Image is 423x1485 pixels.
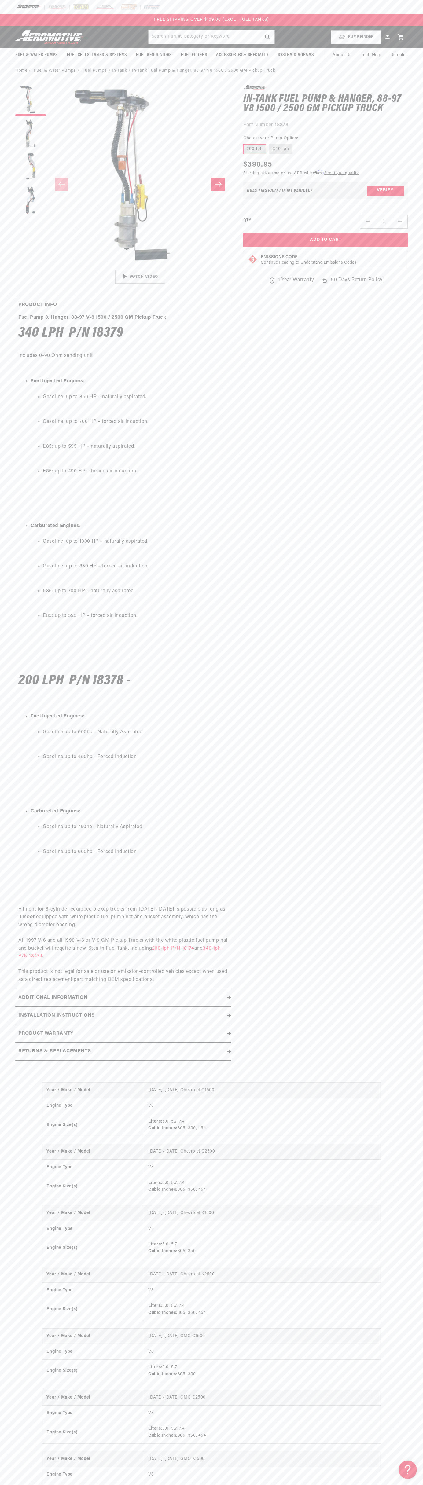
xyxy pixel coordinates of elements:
li: Gasoline: up to 1000 HP – naturally aspirated. [43,538,228,546]
th: Year / Make / Model [42,1267,144,1282]
th: Year / Make / Model [42,1329,144,1344]
summary: Fuel Filters [176,48,211,62]
li: Gasoline up to 450hp - Forced Induction [43,753,228,761]
h2: Additional information [18,994,87,1002]
strong: Liters: [148,1181,162,1185]
td: [DATE]-[DATE] GMC C2500 [144,1390,381,1406]
strong: Cubic Inches: [148,1433,178,1438]
h2: Product Info [18,301,57,309]
strong: Fuel Injected Engines [31,379,83,383]
button: Load image 4 in gallery view [15,186,46,216]
h4: 340 LPH P/N 18379 [18,327,228,339]
summary: Product warranty [15,1025,231,1043]
summary: Fuel Cells, Tanks & Systems [62,48,131,62]
span: Fuel Cells, Tanks & Systems [67,52,127,58]
td: 5.0, 5.7, 7.4 305, 350, 454 [144,1114,381,1136]
span: About Us [333,53,352,57]
summary: Accessories & Specialty [211,48,273,62]
strong: Cubic Inches: [148,1187,178,1192]
legend: Choose your Pump Option: [243,135,299,141]
td: [DATE]-[DATE] GMC K1500 [144,1451,381,1467]
p: Fitment for 6-cylinder equipped pickup trucks from [DATE]-[DATE] is possible as long as it is equ... [18,890,228,984]
summary: Tech Help [356,48,386,63]
td: [DATE]-[DATE] Chevrolet C1500 [144,1083,381,1098]
strong: Liters: [148,1303,162,1308]
nav: breadcrumbs [15,68,408,74]
h2: Installation Instructions [18,1012,95,1020]
a: Home [15,68,27,74]
strong: Cubic Inches: [148,1372,178,1377]
img: Emissions code [248,255,258,264]
div: Part Number: [243,121,408,129]
span: 1 Year Warranty [278,276,314,284]
span: Accessories & Specialty [216,52,269,58]
strong: Liters: [148,1365,162,1369]
li: Gasoline: up to 700 HP – forced air induction. [43,418,228,426]
label: 200 lph [243,144,266,154]
button: Load image 2 in gallery view [15,119,46,149]
p: Includes 0-90 Ohm sending unit [18,344,228,360]
li: : [31,522,228,645]
li: Gasoline up to 600hp - Naturally Aspirated [43,728,228,736]
th: Engine Type [42,1406,144,1421]
td: V8 [144,1467,381,1483]
th: Year / Make / Model [42,1083,144,1098]
span: $36 [265,171,272,175]
th: Engine Type [42,1282,144,1298]
p: Continue Reading to Understand Emissions Codes [261,260,356,266]
button: PUMP FINDER [331,30,381,44]
span: 90 Days Return Policy [331,276,383,290]
media-gallery: Gallery Viewer [15,85,231,284]
strong: Liters: [148,1242,162,1247]
h4: 200 LPH P/N 18378 - [18,674,228,687]
summary: Installation Instructions [15,1007,231,1025]
span: Affirm [313,170,323,174]
td: V8 [144,1160,381,1175]
button: search button [261,30,274,44]
li: E85: up to 595 HP – forced air induction. [43,612,228,620]
a: Fuel Pumps [83,68,107,74]
li: E85: up to 595 HP – naturally aspirated. [43,443,228,451]
th: Engine Type [42,1160,144,1175]
td: 5.0, 5.7 305, 350 [144,1360,381,1382]
th: Engine Type [42,1221,144,1237]
strong: Emissions Code [261,255,298,259]
strong: Carbureted Engines [31,523,79,528]
th: Engine Size(s) [42,1114,144,1136]
th: Engine Type [42,1467,144,1483]
td: 5.0, 5.7, 7.4 305, 350, 454 [144,1421,381,1443]
button: Slide left [55,178,68,191]
summary: Fuel & Water Pumps [11,48,62,62]
span: $390.95 [243,159,272,170]
strong: Carbureted Engines: [31,809,81,814]
button: Emissions CodeContinue Reading to Understand Emissions Codes [261,255,356,266]
strong: 18378 [275,123,288,127]
h1: In-Tank Fuel Pump & Hanger, 88-97 V8 1500 / 2500 GM Pickup Truck [243,94,408,114]
summary: Rebuilds [386,48,413,63]
th: Engine Type [42,1098,144,1114]
span: Fuel & Water Pumps [15,52,58,58]
td: V8 [144,1098,381,1114]
input: Search by Part Number, Category or Keyword [149,30,275,44]
strong: Liters: [148,1426,162,1431]
th: Year / Make / Model [42,1451,144,1467]
label: QTY [243,218,251,223]
span: Rebuilds [390,52,408,59]
td: V8 [144,1221,381,1237]
th: Engine Size(s) [42,1360,144,1382]
a: About Us [328,48,356,63]
span: Fuel Regulators [136,52,172,58]
th: Engine Type [42,1344,144,1359]
td: 5.0, 5.7 305, 350 [144,1237,381,1259]
td: [DATE]-[DATE] Chevrolet K1500 [144,1205,381,1221]
p: Starting at /mo or 0% APR with . [243,170,359,176]
button: Load image 3 in gallery view [15,152,46,183]
li: E85: up to 490 HP – forced air induction. [43,468,228,475]
button: Load image 1 in gallery view [15,85,46,116]
summary: Returns & replacements [15,1043,231,1060]
td: V8 [144,1282,381,1298]
a: 90 Days Return Policy [321,276,383,290]
a: Fuel & Water Pumps [34,68,76,74]
td: 5.0, 5.7, 7.4 305, 350, 454 [144,1175,381,1197]
div: Does This part fit My vehicle? [247,188,313,193]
